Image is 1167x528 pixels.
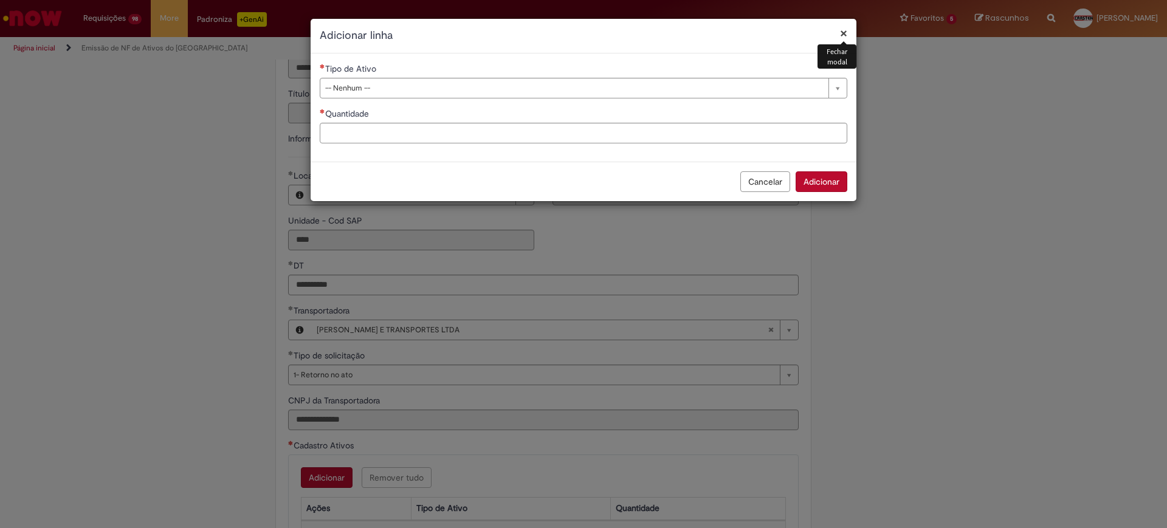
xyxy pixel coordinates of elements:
button: Adicionar [796,171,847,192]
span: Quantidade [325,108,371,119]
span: -- Nenhum -- [325,78,822,98]
span: Necessários [320,64,325,69]
button: Fechar modal [840,27,847,39]
button: Cancelar [740,171,790,192]
div: Fechar modal [818,44,856,69]
span: Necessários [320,109,325,114]
h2: Adicionar linha [320,28,847,44]
span: Tipo de Ativo [325,63,379,74]
input: Quantidade [320,123,847,143]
